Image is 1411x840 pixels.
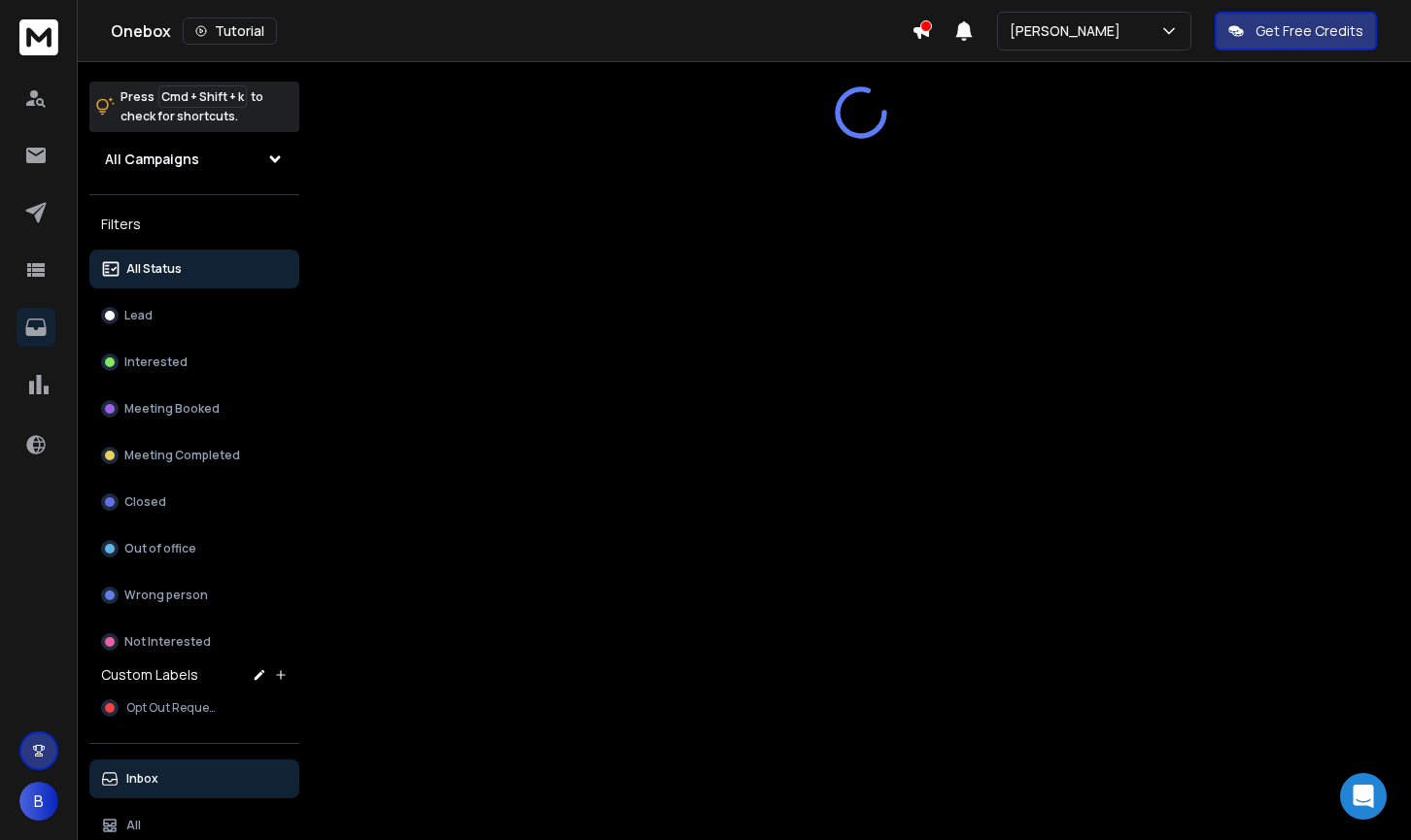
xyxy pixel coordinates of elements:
button: B [19,782,58,821]
p: Out of office [124,541,196,556]
p: Meeting Completed [124,448,240,463]
p: Interested [124,354,188,370]
button: All Status [89,250,299,288]
p: Inbox [126,771,158,787]
button: Not Interested [89,622,299,661]
button: Meeting Booked [89,389,299,428]
span: Opt Out Request [126,700,219,716]
button: Inbox [89,759,299,798]
div: Open Intercom Messenger [1340,773,1387,820]
p: All [126,818,141,833]
button: All Campaigns [89,140,299,179]
p: Not Interested [124,634,211,650]
h1: All Campaigns [105,150,199,169]
span: Cmd + Shift + k [158,85,247,108]
p: All Status [126,261,182,277]
button: Wrong person [89,576,299,615]
button: Tutorial [183,17,277,45]
h3: Filters [89,211,299,238]
button: Meeting Completed [89,436,299,475]
p: [PERSON_NAME] [1010,21,1128,41]
p: Get Free Credits [1256,21,1363,41]
p: Press to check for shortcuts. [120,87,263,126]
p: Meeting Booked [124,401,220,417]
p: Lead [124,308,153,323]
button: Interested [89,343,299,382]
button: Closed [89,483,299,521]
p: Wrong person [124,588,208,603]
button: Get Free Credits [1215,12,1377,50]
div: Onebox [111,17,912,45]
h3: Custom Labels [101,665,198,685]
button: Lead [89,296,299,335]
button: Out of office [89,529,299,568]
p: Closed [124,494,166,510]
button: Opt Out Request [89,689,299,727]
